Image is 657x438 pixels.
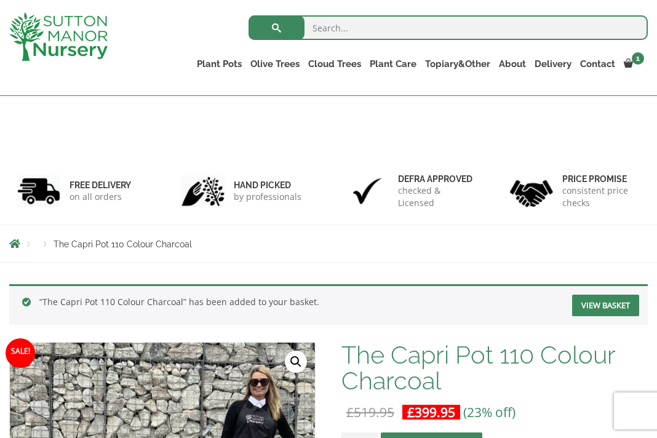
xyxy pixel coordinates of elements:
img: 2.jpg [181,175,225,207]
a: Contact [576,55,619,73]
h6: Defra approved [398,173,476,185]
a: 1 [619,55,648,73]
a: About [495,55,530,73]
a: View basket [572,295,639,316]
a: Topiary&Other [421,55,495,73]
img: 4.jpg [510,172,553,210]
a: Cloud Trees [304,55,365,73]
div: “The Capri Pot 110 Colour Charcoal” has been added to your basket. [9,284,648,325]
span: (23% off) [463,404,516,421]
bdi: 519.95 [346,404,394,421]
p: on all orders [70,191,131,203]
input: Search... [249,15,648,40]
bdi: 399.95 [407,404,455,421]
span: The Capri Pot 110 Colour Charcoal [54,239,192,249]
nav: Breadcrumbs [9,239,648,249]
p: checked & Licensed [398,185,476,209]
img: 1.jpg [17,175,60,207]
a: Olive Trees [246,55,304,73]
a: Plant Pots [193,55,246,73]
h6: FREE DELIVERY [70,180,131,191]
h6: hand picked [234,180,301,191]
span: 1 [632,52,644,65]
img: logo [9,12,108,61]
h1: The Capri Pot 110 Colour Charcoal [341,342,648,394]
span: £ [346,404,354,421]
span: £ [407,404,415,421]
a: Plant Care [365,55,421,73]
a: Delivery [530,55,576,73]
img: 3.jpg [346,175,389,207]
h6: Price promise [562,173,640,185]
span: Sale! [6,338,35,368]
p: consistent price checks [562,185,640,209]
a: View full-screen image gallery [285,351,307,373]
p: by professionals [234,191,301,203]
